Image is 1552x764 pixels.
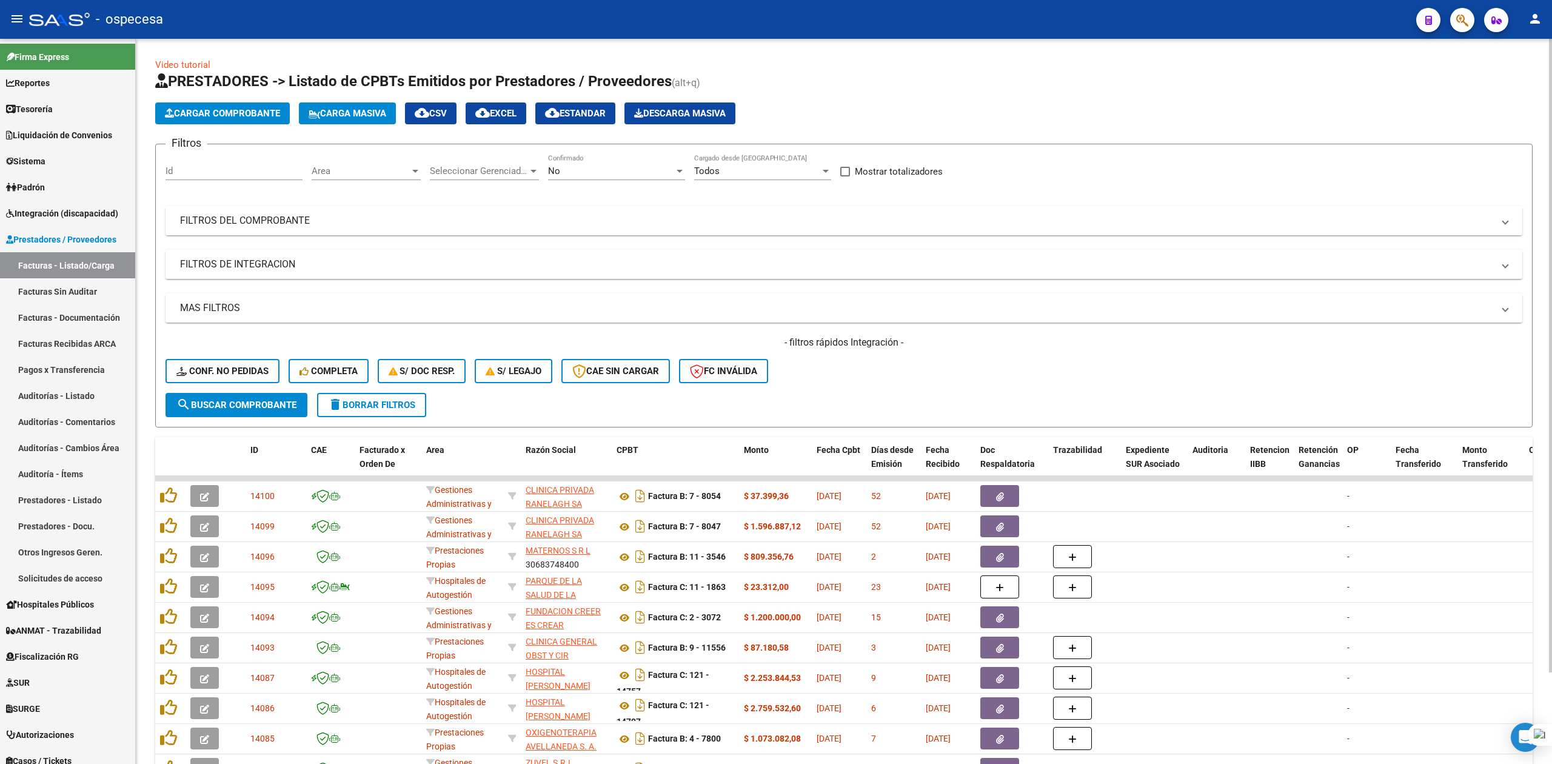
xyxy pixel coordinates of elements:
[166,393,307,417] button: Buscar Comprobante
[306,437,355,491] datatable-header-cell: CAE
[648,552,726,562] strong: Factura B: 11 - 3546
[6,676,30,689] span: SUR
[1053,445,1102,455] span: Trazabilidad
[926,703,951,713] span: [DATE]
[299,366,358,377] span: Completa
[426,485,492,523] span: Gestiones Administrativas y Otros
[545,108,606,119] span: Estandar
[166,293,1522,323] mat-expansion-panel-header: MAS FILTROS
[744,673,801,683] strong: $ 2.253.844,53
[545,106,560,120] mat-icon: cloud_download
[526,726,607,751] div: 30711031061
[817,491,841,501] span: [DATE]
[466,102,526,124] button: EXCEL
[648,613,721,623] strong: Factura C: 2 - 3072
[426,576,486,600] span: Hospitales de Autogestión
[648,522,721,532] strong: Factura B: 7 - 8047
[155,73,672,90] span: PRESTADORES -> Listado de CPBTs Emitidos por Prestadores / Proveedores
[1188,437,1245,491] datatable-header-cell: Auditoria
[817,552,841,561] span: [DATE]
[632,638,648,657] i: Descargar documento
[526,728,597,751] span: OXIGENOTERAPIA AVELLANEDA S. A.
[526,485,594,509] span: CLINICA PRIVADA RANELAGH SA
[617,671,709,697] strong: Factura C: 121 - 14757
[526,606,601,630] span: FUNDACION CREER ES CREAR
[624,102,735,124] button: Descarga Masiva
[1347,521,1350,531] span: -
[10,12,24,26] mat-icon: menu
[744,612,801,622] strong: $ 1.200.000,00
[817,612,841,622] span: [DATE]
[612,437,739,491] datatable-header-cell: CPBT
[1126,445,1180,469] span: Expediente SUR Asociado
[632,547,648,566] i: Descargar documento
[871,491,881,501] span: 52
[648,583,726,592] strong: Factura C: 11 - 1863
[250,445,258,455] span: ID
[421,437,503,491] datatable-header-cell: Area
[744,445,769,455] span: Monto
[1299,445,1340,469] span: Retención Ganancias
[378,359,466,383] button: S/ Doc Resp.
[926,552,951,561] span: [DATE]
[634,108,726,119] span: Descarga Masiva
[1342,437,1391,491] datatable-header-cell: OP
[1347,491,1350,501] span: -
[166,135,207,152] h3: Filtros
[250,673,275,683] span: 14087
[426,445,444,455] span: Area
[744,552,794,561] strong: $ 809.356,76
[6,650,79,663] span: Fiscalización RG
[817,673,841,683] span: [DATE]
[486,366,541,377] span: S/ legajo
[744,734,801,743] strong: $ 1.073.082,08
[1511,723,1540,752] div: Open Intercom Messenger
[526,445,576,455] span: Razón Social
[535,102,615,124] button: Estandar
[250,703,275,713] span: 14086
[866,437,921,491] datatable-header-cell: Días desde Emisión
[975,437,1048,491] datatable-header-cell: Doc Respaldatoria
[166,250,1522,279] mat-expansion-panel-header: FILTROS DE INTEGRACION
[155,59,210,70] a: Video tutorial
[744,643,789,652] strong: $ 87.180,58
[6,50,69,64] span: Firma Express
[526,667,601,705] span: HOSPITAL [PERSON_NAME] ASOCIACION CIVOL
[426,697,486,721] span: Hospitales de Autogestión
[921,437,975,491] datatable-header-cell: Fecha Recibido
[6,598,94,611] span: Hospitales Públicos
[871,612,881,622] span: 15
[1347,612,1350,622] span: -
[871,552,876,561] span: 2
[648,734,721,744] strong: Factura B: 4 - 7800
[926,491,951,501] span: [DATE]
[6,233,116,246] span: Prestadores / Proveedores
[744,521,801,531] strong: $ 1.596.887,12
[926,734,951,743] span: [DATE]
[6,207,118,220] span: Integración (discapacidad)
[6,129,112,142] span: Liquidación de Convenios
[426,546,484,569] span: Prestaciones Propias
[355,437,421,491] datatable-header-cell: Facturado x Orden De
[690,366,757,377] span: FC Inválida
[632,577,648,597] i: Descargar documento
[475,106,490,120] mat-icon: cloud_download
[926,582,951,592] span: [DATE]
[250,521,275,531] span: 14099
[817,734,841,743] span: [DATE]
[871,703,876,713] span: 6
[526,695,607,721] div: 30545850474
[679,359,768,383] button: FC Inválida
[328,400,415,410] span: Borrar Filtros
[1347,582,1350,592] span: -
[632,517,648,536] i: Descargar documento
[1347,643,1350,652] span: -
[1294,437,1342,491] datatable-header-cell: Retención Ganancias
[1121,437,1188,491] datatable-header-cell: Expediente SUR Asociado
[817,445,860,455] span: Fecha Cpbt
[548,166,560,176] span: No
[6,102,53,116] span: Tesorería
[744,703,801,713] strong: $ 2.759.532,60
[926,612,951,622] span: [DATE]
[817,703,841,713] span: [DATE]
